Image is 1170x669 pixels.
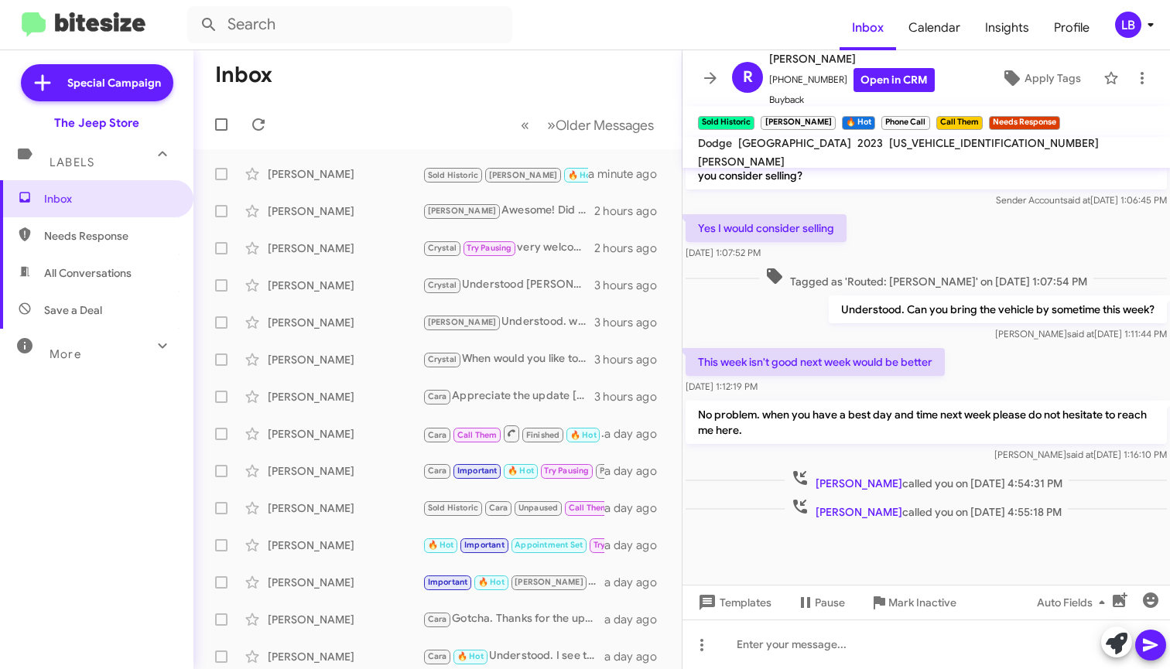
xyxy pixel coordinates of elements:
div: 3 hours ago [594,315,669,330]
span: [PHONE_NUMBER] [769,68,935,92]
span: [PERSON_NAME] [515,577,583,587]
span: Try Pausing [544,466,589,476]
span: Unpaused [518,503,559,513]
div: a day ago [604,575,669,590]
div: a day ago [604,649,669,664]
span: Cara [428,614,447,624]
div: [PERSON_NAME] [268,649,422,664]
span: 🔥 Hot [508,466,534,476]
span: [PERSON_NAME] [698,155,785,169]
a: Inbox [840,5,896,50]
div: [PERSON_NAME] [268,538,422,553]
div: [PERSON_NAME] [268,426,422,442]
input: Search [187,6,512,43]
span: » [547,115,556,135]
span: Crystal [428,280,457,290]
span: R [743,65,753,90]
div: [PERSON_NAME] [268,241,422,256]
p: Understood. Can you bring the vehicle by sometime this week? [829,295,1167,323]
span: 🔥 Hot [570,430,597,440]
small: Call Them [936,116,983,130]
div: Understood. we will update you as soon as it is here [422,313,594,331]
nav: Page navigation example [512,109,663,141]
span: « [521,115,529,135]
div: [PERSON_NAME] [268,389,422,404]
div: [PERSON_NAME] [268,278,422,293]
div: [PERSON_NAME] [268,463,422,479]
span: Appointment Set [515,540,583,550]
small: Needs Response [989,116,1060,130]
div: The Jeep Store [54,115,139,131]
div: Inbound Call [422,164,588,183]
span: Try Pausing [594,540,638,550]
span: Dodge [698,136,732,150]
span: Apply Tags [1025,64,1081,92]
span: Templates [695,589,771,616]
span: Mark Inactive [888,589,956,616]
span: Call Them [457,430,498,440]
span: [PERSON_NAME] [769,49,935,68]
small: Sold Historic [698,116,754,130]
span: Needs Response [44,228,176,244]
div: [PERSON_NAME] [268,166,422,182]
span: [US_VEHICLE_IDENTIFICATION_NUMBER] [889,136,1099,150]
small: 🔥 Hot [842,116,875,130]
p: Yes I would consider selling [686,214,847,242]
span: [PERSON_NAME] [428,206,497,216]
span: More [50,347,81,361]
span: said at [1067,328,1094,340]
span: Important [428,577,468,587]
a: Open in CRM [854,68,935,92]
span: Cara [428,466,447,476]
p: No problem. when you have a best day and time next week please do not hesitate to reach me here. [686,401,1167,444]
span: [PERSON_NAME] [816,505,902,519]
span: Buyback [769,92,935,108]
span: Sold Historic [428,503,479,513]
span: Sold Historic [428,170,479,180]
div: 3 hours ago [594,278,669,293]
p: This week isn't good next week would be better [686,348,945,376]
button: Previous [511,109,539,141]
span: Cara [428,651,447,661]
div: [PERSON_NAME] [268,612,422,627]
span: Important [464,540,505,550]
span: called you on [DATE] 4:55:18 PM [785,497,1068,520]
span: [PERSON_NAME] [DATE] 1:16:10 PM [994,449,1167,460]
div: Thanks you [422,462,604,480]
span: 🔥 Hot [478,577,505,587]
span: Important [457,466,498,476]
span: Try Pausing [467,243,511,253]
div: You certainly can. I just put you in for around 5:30 [DATE]. When you arrive just mention you spo... [422,424,604,443]
div: a day ago [604,538,669,553]
div: Appreciate the update [PERSON_NAME] thank you. When ready please do not hesitate to reach us here... [422,387,594,405]
div: When would you like to stop back in and check them out [PERSON_NAME]? [422,350,594,368]
span: Paused [600,466,628,476]
span: [PERSON_NAME] [DATE] 1:11:44 PM [995,328,1167,340]
h1: Inbox [215,63,272,87]
button: Apply Tags [985,64,1096,92]
span: Cara [489,503,508,513]
span: [DATE] 1:07:52 PM [686,247,761,258]
button: Pause [784,589,857,616]
span: 🔥 Hot [457,651,484,661]
div: [PERSON_NAME] [268,315,422,330]
div: 2 hours ago [594,203,669,219]
div: Hey [PERSON_NAME]. I just wanted to get back here at [GEOGRAPHIC_DATA]. You have any time this we... [422,499,604,517]
span: Auto Fields [1037,589,1111,616]
div: Understood [PERSON_NAME] thank you for the update. Should you have any questions please do not he... [422,276,594,294]
div: a minute ago [588,166,669,182]
span: Sender Account [DATE] 1:06:45 PM [996,194,1167,206]
span: Tagged as 'Routed: [PERSON_NAME]' on [DATE] 1:07:54 PM [759,267,1093,289]
span: Inbox [44,191,176,207]
div: 3 hours ago [594,389,669,404]
span: Profile [1042,5,1102,50]
div: a day ago [604,612,669,627]
span: [DATE] 1:12:19 PM [686,381,758,392]
span: [GEOGRAPHIC_DATA] [738,136,851,150]
a: Insights [973,5,1042,50]
div: a day ago [604,500,669,516]
span: Save a Deal [44,302,102,318]
span: Calendar [896,5,973,50]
